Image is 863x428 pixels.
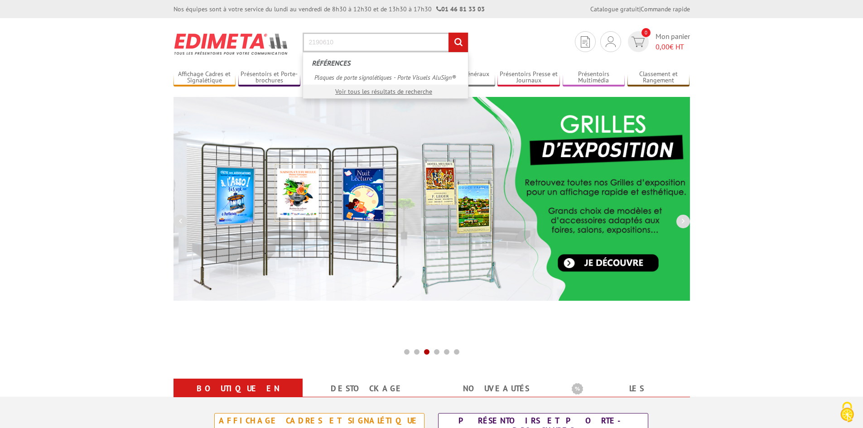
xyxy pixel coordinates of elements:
a: devis rapide 0 Mon panier 0,00€ HT [626,31,690,52]
a: Boutique en ligne [184,380,292,413]
img: devis rapide [632,37,645,47]
span: € HT [656,42,690,52]
strong: 01 46 81 33 03 [436,5,485,13]
a: Classement et Rangement [627,70,690,85]
a: Voir tous les résultats de recherche [335,87,432,96]
input: rechercher [448,33,468,52]
a: Destockage [313,380,421,397]
a: Présentoirs Presse et Journaux [497,70,560,85]
span: Références [312,58,351,67]
input: Rechercher un produit ou une référence... [303,33,468,52]
div: Nos équipes sont à votre service du lundi au vendredi de 8h30 à 12h30 et de 13h30 à 17h30 [174,5,485,14]
a: Plaques de porte signalétiques - Porte Visuels AluSign® [310,71,461,84]
div: Rechercher un produit ou une référence... [303,52,468,99]
div: Affichage Cadres et Signalétique [217,416,422,426]
a: Présentoirs Multimédia [563,70,625,85]
span: 0 [641,28,651,37]
img: devis rapide [606,36,616,47]
img: Présentoir, panneau, stand - Edimeta - PLV, affichage, mobilier bureau, entreprise [174,27,289,61]
button: Cookies (fenêtre modale) [831,397,863,428]
div: | [590,5,690,14]
span: Mon panier [656,31,690,52]
a: Commande rapide [641,5,690,13]
img: devis rapide [581,36,590,48]
a: Présentoirs et Porte-brochures [238,70,301,85]
img: Cookies (fenêtre modale) [836,401,858,423]
span: 0,00 [656,42,670,51]
a: Affichage Cadres et Signalétique [174,70,236,85]
a: Catalogue gratuit [590,5,639,13]
a: nouveautés [443,380,550,397]
b: Les promotions [572,380,685,399]
a: Les promotions [572,380,679,413]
